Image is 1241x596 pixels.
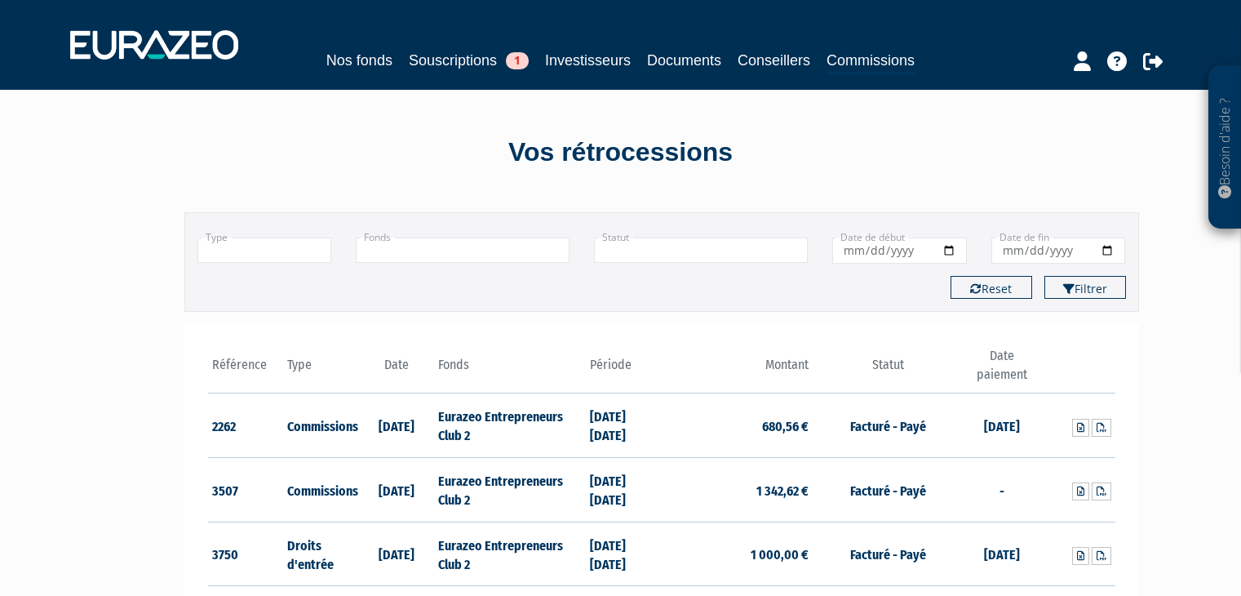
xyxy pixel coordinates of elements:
[208,394,284,458] td: 2262
[208,458,284,523] td: 3507
[283,522,359,586] td: Droits d'entrée
[738,49,810,72] a: Conseillers
[586,394,662,458] td: [DATE] [DATE]
[1044,276,1126,299] button: Filtrer
[813,347,964,394] th: Statut
[359,394,435,458] td: [DATE]
[951,276,1032,299] button: Reset
[964,347,1039,394] th: Date paiement
[827,49,915,74] a: Commissions
[586,347,662,394] th: Période
[964,458,1039,523] td: -
[662,394,813,458] td: 680,56 €
[964,522,1039,586] td: [DATE]
[586,458,662,523] td: [DATE] [DATE]
[545,49,631,72] a: Investisseurs
[359,458,435,523] td: [DATE]
[208,347,284,394] th: Référence
[156,134,1086,171] div: Vos rétrocessions
[434,394,585,458] td: Eurazeo Entrepreneurs Club 2
[1216,74,1234,221] p: Besoin d'aide ?
[409,49,529,72] a: Souscriptions1
[506,52,529,69] span: 1
[283,347,359,394] th: Type
[813,458,964,523] td: Facturé - Payé
[434,458,585,523] td: Eurazeo Entrepreneurs Club 2
[647,49,721,72] a: Documents
[208,522,284,586] td: 3750
[586,522,662,586] td: [DATE] [DATE]
[359,522,435,586] td: [DATE]
[434,347,585,394] th: Fonds
[813,522,964,586] td: Facturé - Payé
[283,458,359,523] td: Commissions
[662,458,813,523] td: 1 342,62 €
[813,394,964,458] td: Facturé - Payé
[662,522,813,586] td: 1 000,00 €
[283,394,359,458] td: Commissions
[434,522,585,586] td: Eurazeo Entrepreneurs Club 2
[359,347,435,394] th: Date
[326,49,392,72] a: Nos fonds
[964,394,1039,458] td: [DATE]
[70,30,238,60] img: 1732889491-logotype_eurazeo_blanc_rvb.png
[662,347,813,394] th: Montant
